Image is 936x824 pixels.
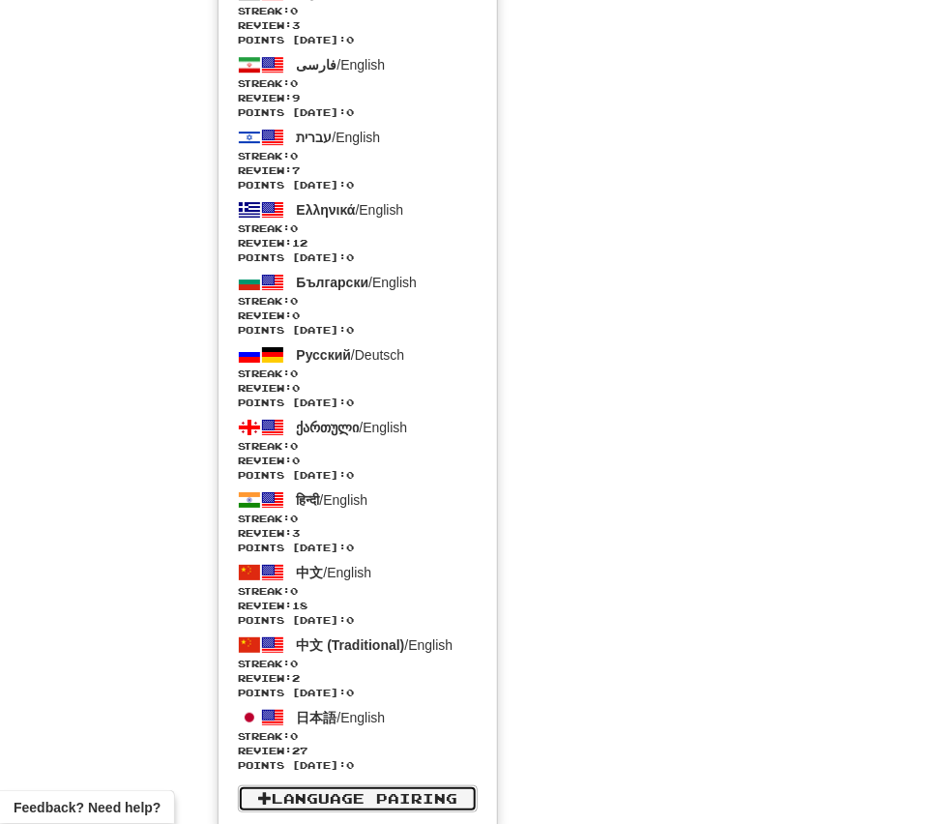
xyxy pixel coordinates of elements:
[238,250,478,265] span: Points [DATE]: 0
[297,275,369,290] span: Български
[238,785,478,812] a: Language Pairing
[238,381,478,396] span: Review: 0
[297,130,333,145] span: עברית
[297,492,368,508] span: / English
[297,637,405,653] span: 中文 (Traditional)
[238,4,478,18] span: Streak:
[238,541,478,555] span: Points [DATE]: 0
[290,222,298,234] span: 0
[297,347,405,363] span: / Deutsch
[290,150,298,162] span: 0
[238,396,478,410] span: Points [DATE]: 0
[238,149,478,163] span: Streak:
[238,526,478,541] span: Review: 3
[238,163,478,178] span: Review: 7
[290,513,298,524] span: 0
[297,710,386,725] span: / English
[297,565,372,580] span: / English
[238,686,478,700] span: Points [DATE]: 0
[238,309,478,323] span: Review: 0
[238,744,478,758] span: Review: 27
[238,599,478,613] span: Review: 18
[297,202,404,218] span: / English
[290,368,298,379] span: 0
[238,236,478,250] span: Review: 12
[238,584,478,599] span: Streak:
[297,637,453,653] span: / English
[238,729,478,744] span: Streak:
[14,798,161,817] span: Open feedback widget
[297,57,337,73] span: فارسی
[290,658,298,669] span: 0
[219,631,497,703] a: 中文 (Traditional)/EnglishStreak:0 Review:2Points [DATE]:0
[219,50,497,123] a: فارسی/EnglishStreak:0 Review:9Points [DATE]:0
[297,420,408,435] span: / English
[238,512,478,526] span: Streak:
[290,5,298,16] span: 0
[238,105,478,120] span: Points [DATE]: 0
[290,440,298,452] span: 0
[238,758,478,773] span: Points [DATE]: 0
[297,130,381,145] span: / English
[238,221,478,236] span: Streak:
[219,558,497,631] a: 中文/EnglishStreak:0 Review:18Points [DATE]:0
[290,77,298,89] span: 0
[238,439,478,454] span: Streak:
[238,367,478,381] span: Streak:
[238,468,478,483] span: Points [DATE]: 0
[297,275,418,290] span: / English
[238,91,478,105] span: Review: 9
[219,486,497,558] a: हिन्दी/EnglishStreak:0 Review:3Points [DATE]:0
[219,123,497,195] a: עברית/EnglishStreak:0 Review:7Points [DATE]:0
[290,585,298,597] span: 0
[238,671,478,686] span: Review: 2
[219,413,497,486] a: ქართული/EnglishStreak:0 Review:0Points [DATE]:0
[297,202,356,218] span: Ελληνικά
[238,18,478,33] span: Review: 3
[219,268,497,340] a: Български/EnglishStreak:0 Review:0Points [DATE]:0
[297,57,386,73] span: / English
[219,340,497,413] a: Русский/DeutschStreak:0 Review:0Points [DATE]:0
[238,613,478,628] span: Points [DATE]: 0
[297,565,324,580] span: 中文
[297,710,337,725] span: 日本語
[290,295,298,307] span: 0
[238,454,478,468] span: Review: 0
[297,347,352,363] span: Русский
[238,657,478,671] span: Streak:
[238,76,478,91] span: Streak:
[290,730,298,742] span: 0
[297,492,320,508] span: हिन्दी
[297,420,360,435] span: ქართული
[238,323,478,338] span: Points [DATE]: 0
[219,195,497,268] a: Ελληνικά/EnglishStreak:0 Review:12Points [DATE]:0
[238,294,478,309] span: Streak:
[238,33,478,47] span: Points [DATE]: 0
[238,178,478,192] span: Points [DATE]: 0
[219,703,497,776] a: 日本語/EnglishStreak:0 Review:27Points [DATE]:0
